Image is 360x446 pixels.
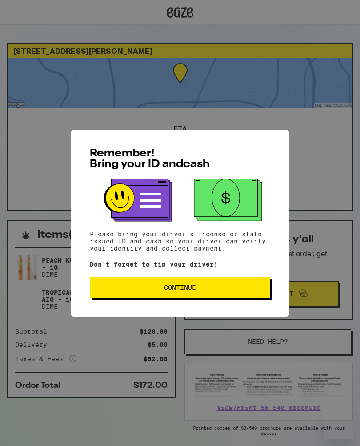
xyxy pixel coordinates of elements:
[164,284,196,291] span: Continue
[90,277,270,298] button: Continue
[90,231,270,252] p: Please bring your driver's license or state issued ID and cash so your driver can verify your ide...
[90,261,270,268] p: Don't forget to tip your driver!
[324,410,353,439] iframe: Button to launch messaging window
[90,148,210,170] span: Remember! Bring your ID and cash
